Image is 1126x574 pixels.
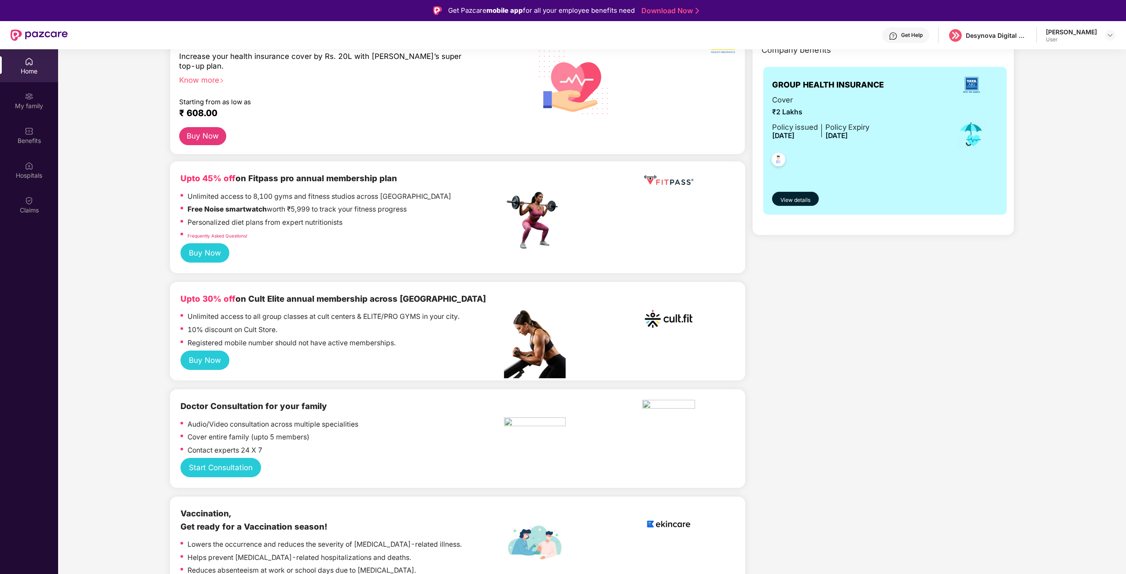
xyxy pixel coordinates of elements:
[768,150,789,172] img: svg+xml;base64,PHN2ZyB4bWxucz0iaHR0cDovL3d3dy53My5vcmcvMjAwMC9zdmciIHdpZHRoPSI0OC45NDMiIGhlaWdodD...
[188,191,451,202] p: Unlimited access to 8,100 gyms and fitness studios across [GEOGRAPHIC_DATA]
[642,292,695,345] img: cult.png
[966,31,1027,40] div: Desynova Digital private limited
[188,539,462,550] p: Lowers the occurrence and reduces the severity of [MEDICAL_DATA]-related illness.
[695,6,699,15] img: Stroke
[25,92,33,101] img: svg+xml;base64,PHN2ZyB3aWR0aD0iMjAiIGhlaWdodD0iMjAiIHZpZXdCb3g9IjAgMCAyMCAyMCIgZmlsbD0ibm9uZSIgeG...
[642,400,695,411] img: physica%20-%20Edited.png
[180,508,327,531] b: Vaccination, Get ready for a Vaccination season!
[772,121,818,133] div: Policy issued
[641,6,696,15] a: Download Now
[504,190,566,251] img: fpp.png
[179,108,495,118] div: ₹ 608.00
[188,217,342,228] p: Personalized diet plans from expert nutritionists
[180,294,236,304] b: Upto 30% off
[25,57,33,66] img: svg+xml;base64,PHN2ZyBpZD0iSG9tZSIgeG1sbnM9Imh0dHA6Ly93d3cudzMub3JnLzIwMDAvc3ZnIiB3aWR0aD0iMjAiIG...
[532,39,616,124] img: svg+xml;base64,PHN2ZyB4bWxucz0iaHR0cDovL3d3dy53My5vcmcvMjAwMC9zdmciIHhtbG5zOnhsaW5rPSJodHRwOi8vd3...
[772,132,795,140] span: [DATE]
[772,192,819,206] button: View details
[949,29,962,42] img: logo%20(5).png
[179,51,466,71] div: Increase your health insurance cover by Rs. 20L with [PERSON_NAME]’s super top-up plan.
[180,458,261,477] button: Start Consultation
[11,29,68,41] img: New Pazcare Logo
[825,132,848,140] span: [DATE]
[25,196,33,205] img: svg+xml;base64,PHN2ZyBpZD0iQ2xhaW0iIHhtbG5zPSJodHRwOi8vd3d3LnczLm9yZy8yMDAwL3N2ZyIgd2lkdGg9IjIwIi...
[486,6,523,15] strong: mobile app
[960,73,983,97] img: insurerLogo
[188,311,460,322] p: Unlimited access to all group classes at cult centers & ELITE/PRO GYMS in your city.
[1046,28,1097,36] div: [PERSON_NAME]
[219,78,224,83] span: right
[180,173,236,183] b: Upto 45% off
[188,445,262,456] p: Contact experts 24 X 7
[772,79,884,91] span: GROUP HEALTH INSURANCE
[188,338,396,349] p: Registered mobile number should not have active memberships.
[772,94,869,106] span: Cover
[188,432,309,443] p: Cover entire family (upto 5 members)
[188,233,247,238] a: Frequently Asked Questions!
[188,552,411,563] p: Helps prevent [MEDICAL_DATA]-related hospitalizations and deaths.
[25,161,33,170] img: svg+xml;base64,PHN2ZyBpZD0iSG9zcGl0YWxzIiB4bWxucz0iaHR0cDovL3d3dy53My5vcmcvMjAwMC9zdmciIHdpZHRoPS...
[1107,32,1114,39] img: svg+xml;base64,PHN2ZyBpZD0iRHJvcGRvd24tMzJ4MzIiIHhtbG5zPSJodHRwOi8vd3d3LnczLm9yZy8yMDAwL3N2ZyIgd2...
[825,121,869,133] div: Policy Expiry
[188,204,407,215] p: worth ₹5,999 to track your fitness progress
[180,294,486,304] b: on Cult Elite annual membership across [GEOGRAPHIC_DATA]
[188,205,267,213] strong: Free Noise smartwatch
[504,310,566,378] img: pc2.png
[901,32,923,39] div: Get Help
[642,507,695,541] img: logoEkincare.png
[179,98,467,104] div: Starting from as low as
[957,120,986,149] img: icon
[188,419,358,430] p: Audio/Video consultation across multiple specialities
[188,325,277,336] p: 10% discount on Cult Store.
[780,196,810,205] span: View details
[180,401,327,411] b: Doctor Consultation for your family
[1046,36,1097,43] div: User
[504,525,566,560] img: labelEkincare.png
[180,173,397,183] b: on Fitpass pro annual membership plan
[762,44,831,56] span: Company benefits
[772,107,869,118] span: ₹2 Lakhs
[180,243,229,263] button: Buy Now
[433,6,442,15] img: Logo
[180,351,229,370] button: Buy Now
[889,32,898,40] img: svg+xml;base64,PHN2ZyBpZD0iSGVscC0zMngzMiIgeG1sbnM9Imh0dHA6Ly93d3cudzMub3JnLzIwMDAvc3ZnIiB3aWR0aD...
[179,127,226,145] button: Buy Now
[642,172,695,188] img: fppp.png
[504,417,566,429] img: pngtree-physiotherapy-physiotherapist-rehab-disability-stretching-png-image_6063262.png
[448,5,635,16] div: Get Pazcare for all your employee benefits need
[179,75,499,81] div: Know more
[25,127,33,135] img: svg+xml;base64,PHN2ZyBpZD0iQmVuZWZpdHMiIHhtbG5zPSJodHRwOi8vd3d3LnczLm9yZy8yMDAwL3N2ZyIgd2lkdGg9Ij...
